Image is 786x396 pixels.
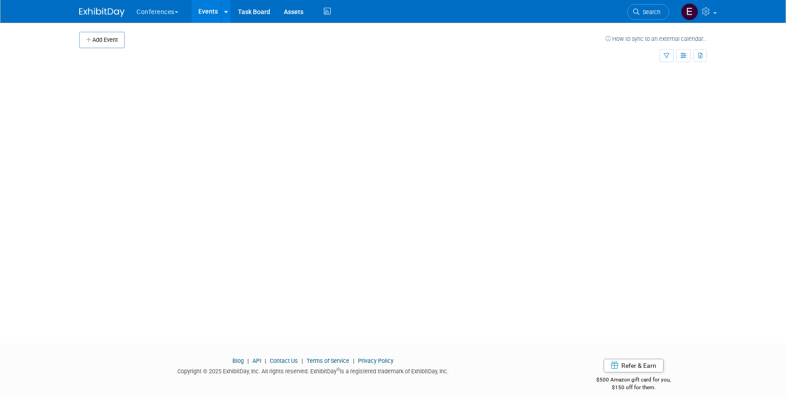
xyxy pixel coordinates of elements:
a: API [252,357,261,364]
a: Blog [232,357,244,364]
div: $150 off for them. [560,384,707,391]
span: | [351,357,357,364]
a: Contact Us [270,357,298,364]
img: Erin Anderson [681,3,698,20]
sup: ® [337,367,340,372]
span: Search [640,9,660,15]
span: | [245,357,251,364]
a: How to sync to an external calendar... [605,35,707,42]
a: Search [627,4,669,20]
a: Refer & Earn [604,359,664,372]
div: $500 Amazon gift card for you, [560,370,707,391]
a: Terms of Service [307,357,349,364]
span: | [262,357,268,364]
a: Privacy Policy [358,357,393,364]
img: ExhibitDay [79,8,125,17]
div: Copyright © 2025 ExhibitDay, Inc. All rights reserved. ExhibitDay is a registered trademark of Ex... [79,365,547,376]
span: | [299,357,305,364]
button: Add Event [79,32,125,48]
